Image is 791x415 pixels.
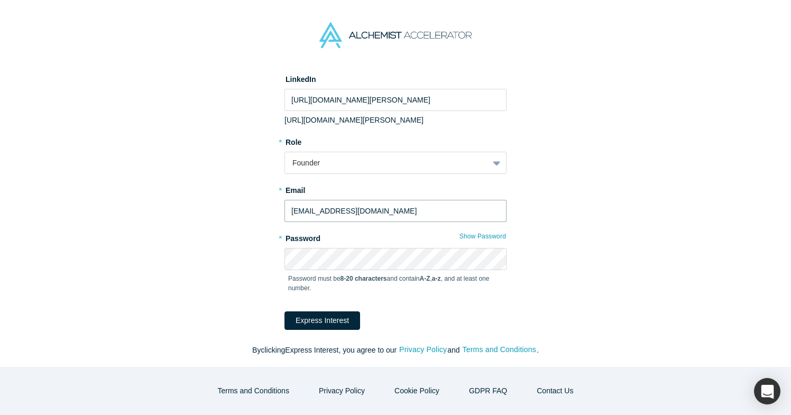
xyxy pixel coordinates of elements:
[462,344,537,356] button: Terms and Conditions
[284,229,507,244] label: Password
[284,115,507,126] p: [URL][DOMAIN_NAME][PERSON_NAME]
[383,382,450,400] button: Cookie Policy
[399,344,447,356] button: Privacy Policy
[292,158,481,169] div: Founder
[288,274,503,293] p: Password must be and contain , , and at least one number.
[459,229,507,243] button: Show Password
[432,275,441,282] strong: a-z
[284,311,360,330] button: Express Interest
[526,382,584,400] button: Contact Us
[207,382,300,400] button: Terms and Conditions
[173,345,618,356] p: By clicking Express Interest , you agree to our and .
[458,382,518,400] a: GDPR FAQ
[284,133,507,148] label: Role
[284,181,507,196] label: Email
[319,22,472,48] img: Alchemist Accelerator Logo
[420,275,430,282] strong: A-Z
[284,70,316,85] label: LinkedIn
[308,382,376,400] button: Privacy Policy
[341,275,387,282] strong: 8-20 characters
